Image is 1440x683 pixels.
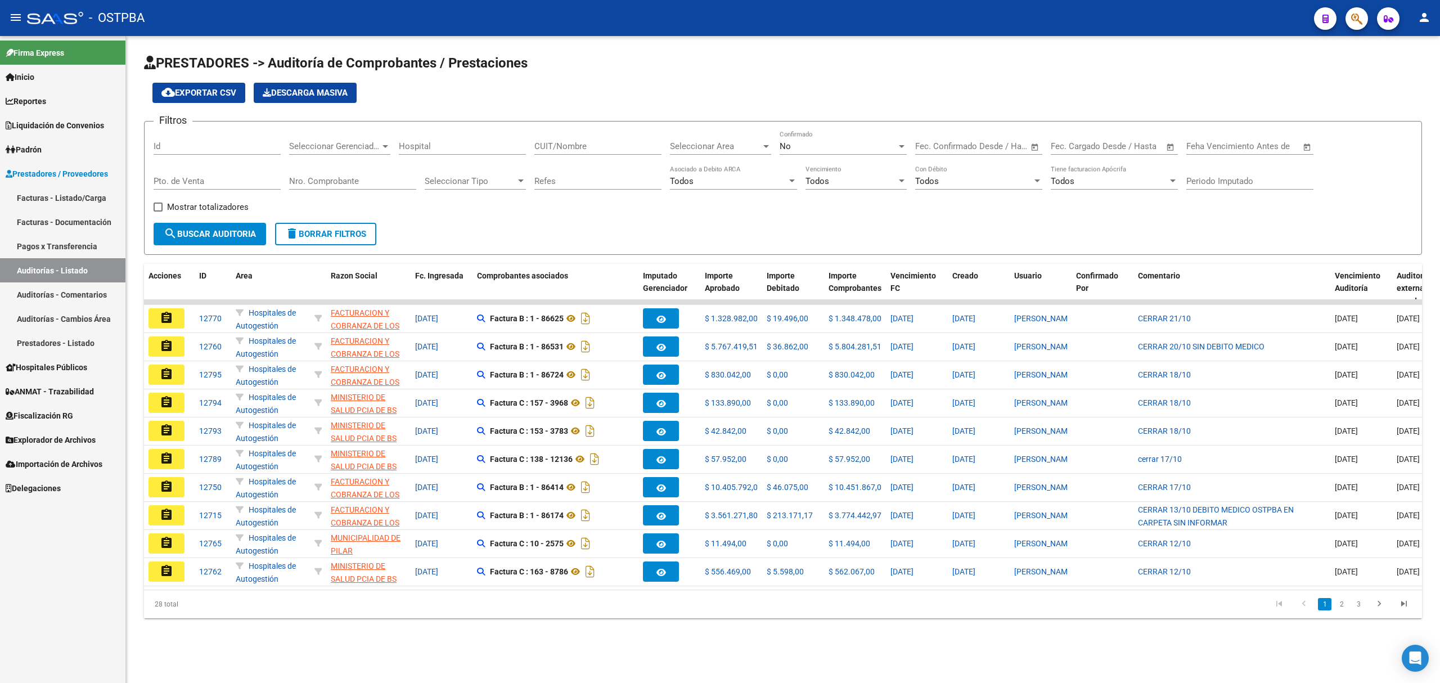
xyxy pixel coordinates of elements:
span: Inicio [6,71,34,83]
div: - 30715497456 [331,363,406,387]
span: [PERSON_NAME] [1014,342,1074,351]
datatable-header-cell: Importe Aprobado [700,264,762,313]
span: [DATE] [1397,398,1420,407]
datatable-header-cell: Imputado Gerenciador [638,264,700,313]
span: CERRAR 18/10 [1138,426,1191,435]
span: [DATE] [890,455,913,464]
mat-icon: assignment [160,396,173,409]
input: Fecha fin [1106,141,1161,151]
span: [DATE] [415,455,438,464]
span: [DATE] [952,483,975,492]
span: 12750 [199,483,222,492]
span: [DATE] [890,370,913,379]
span: [DATE] [415,370,438,379]
span: [DATE] [952,398,975,407]
datatable-header-cell: Importe Debitado [762,264,824,313]
span: [PERSON_NAME] [1014,398,1074,407]
mat-icon: assignment [160,480,173,493]
span: Imputado Gerenciador [643,271,687,293]
span: Todos [1051,176,1074,186]
span: Confirmado Por [1076,271,1118,293]
div: - 30715497456 [331,307,406,330]
datatable-header-cell: Importe Comprobantes [824,264,886,313]
span: Descarga Masiva [263,88,348,98]
mat-icon: cloud_download [161,86,175,99]
button: Descarga Masiva [254,83,357,103]
span: Todos [805,176,829,186]
span: MINISTERIO DE SALUD PCIA DE BS AS [331,421,397,456]
span: CERRAR 21/10 [1138,314,1191,323]
span: Comprobantes asociados [477,271,568,280]
span: [DATE] [890,567,913,576]
div: - 30626983398 [331,419,406,443]
span: MINISTERIO DE SALUD PCIA DE BS AS [331,561,397,596]
span: MINISTERIO DE SALUD PCIA DE BS AS [331,393,397,428]
i: Descargar documento [583,394,597,412]
span: 12765 [199,539,222,548]
strong: Factura B : 1 - 86625 [490,314,564,323]
strong: Factura C : 157 - 3968 [490,398,568,407]
datatable-header-cell: Comentario [1133,264,1330,313]
span: [DATE] [890,511,913,520]
div: Open Intercom Messenger [1402,645,1429,672]
span: $ 0,00 [767,370,788,379]
span: Explorador de Archivos [6,434,96,446]
span: MINISTERIO DE SALUD PCIA DE BS AS [331,449,397,484]
div: 28 total [144,590,398,618]
span: [DATE] [415,426,438,435]
input: Fecha inicio [915,141,961,151]
span: Auditoría externa creada [1397,271,1430,306]
span: PRESTADORES -> Auditoría de Comprobantes / Prestaciones [144,55,528,71]
datatable-header-cell: Vencimiento Auditoría [1330,264,1392,313]
span: $ 830.042,00 [829,370,875,379]
span: Acciones [148,271,181,280]
span: Hospitales de Autogestión [236,308,296,330]
span: Importación de Archivos [6,458,102,470]
span: Area [236,271,253,280]
input: Fecha inicio [1051,141,1096,151]
span: ID [199,271,206,280]
span: [DATE] [1397,511,1420,520]
span: 12760 [199,342,222,351]
span: Mostrar totalizadores [167,200,249,214]
a: go to next page [1369,598,1390,610]
span: $ 0,00 [767,426,788,435]
span: $ 0,00 [767,539,788,548]
mat-icon: assignment [160,339,173,353]
span: [PERSON_NAME] [1014,511,1074,520]
span: Seleccionar Area [670,141,761,151]
span: [PERSON_NAME] [1014,370,1074,379]
span: Hospitales de Autogestión [236,505,296,527]
span: [DATE] [1335,314,1358,323]
span: [PERSON_NAME] [1014,314,1074,323]
span: Hospitales de Autogestión [236,533,296,555]
span: FACTURACION Y COBRANZA DE LOS EFECTORES PUBLICOS S.E. [331,336,399,384]
app-download-masive: Descarga masiva de comprobantes (adjuntos) [254,83,357,103]
span: $ 556.469,00 [705,567,751,576]
span: [DATE] [952,539,975,548]
span: CERRAR 13/10 DEBITO MEDICO OSTPBA EN CARPETA SIN INFORMAR [1138,505,1294,527]
a: 1 [1318,598,1331,610]
span: [DATE] [1397,314,1420,323]
span: Hospitales de Autogestión [236,365,296,387]
i: Descargar documento [583,422,597,440]
span: Razon Social [331,271,377,280]
button: Borrar Filtros [275,223,376,245]
strong: Factura C : 10 - 2575 [490,539,564,548]
div: - 30626983398 [331,560,406,583]
span: $ 10.405.792,06 [705,483,762,492]
span: [DATE] [415,539,438,548]
span: [DATE] [890,342,913,351]
i: Descargar documento [578,506,593,524]
span: Hospitales de Autogestión [236,449,296,471]
i: Descargar documento [578,366,593,384]
span: Usuario [1014,271,1042,280]
span: Vencimiento Auditoría [1335,271,1380,293]
span: [DATE] [1335,426,1358,435]
span: $ 3.561.271,80 [705,511,758,520]
span: $ 0,00 [767,455,788,464]
span: Padrón [6,143,42,156]
span: Todos [670,176,694,186]
span: $ 133.890,00 [705,398,751,407]
span: Buscar Auditoria [164,229,256,239]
